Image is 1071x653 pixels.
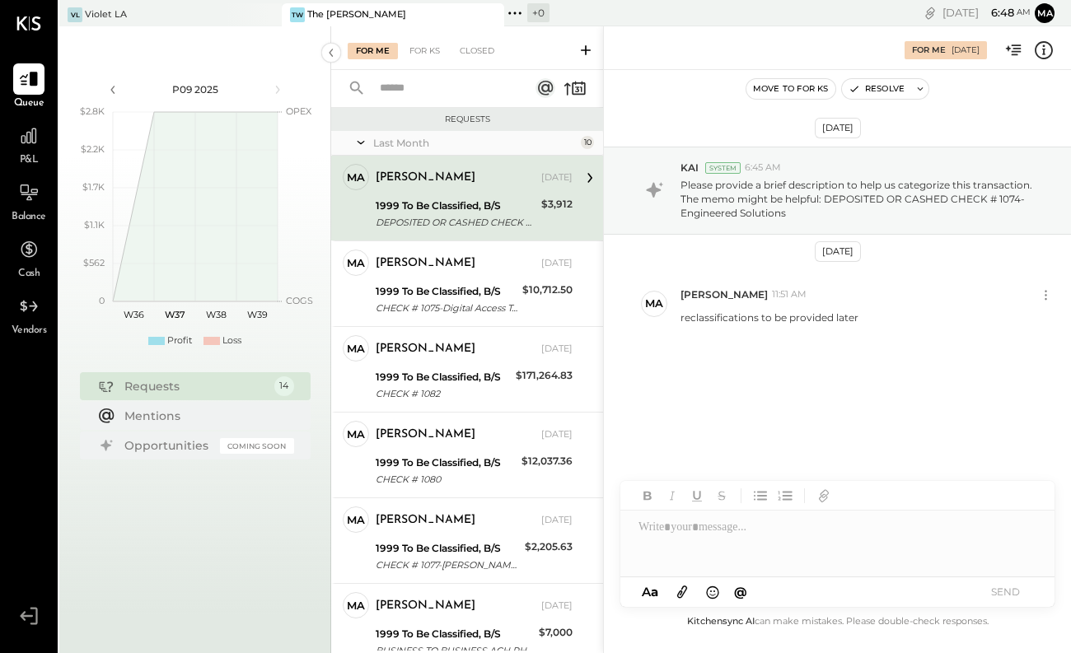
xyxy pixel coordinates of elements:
[376,598,475,614] div: [PERSON_NAME]
[680,287,768,301] span: [PERSON_NAME]
[541,171,573,184] div: [DATE]
[729,581,752,602] button: @
[522,282,573,298] div: $10,712.50
[401,43,448,59] div: For KS
[541,599,573,613] div: [DATE]
[912,44,946,56] div: For Me
[347,341,365,357] div: Ma
[376,170,475,186] div: [PERSON_NAME]
[705,162,741,174] div: System
[290,7,305,22] div: TW
[922,4,938,21] div: copy link
[645,296,663,311] div: Ma
[347,427,365,442] div: Ma
[376,512,475,529] div: [PERSON_NAME]
[274,376,294,396] div: 14
[711,485,732,506] button: Strikethrough
[376,427,475,443] div: [PERSON_NAME]
[373,136,577,150] div: Last Month
[972,581,1038,603] button: SEND
[123,309,143,320] text: W36
[376,385,511,402] div: CHECK # 1082
[220,438,294,454] div: Coming Soon
[376,369,511,385] div: 1999 To Be Classified, B/S
[662,485,683,506] button: Italic
[637,485,658,506] button: Bold
[14,96,44,111] span: Queue
[376,300,517,316] div: CHECK # 1075-Digital Access Technology
[815,241,861,262] div: [DATE]
[686,485,708,506] button: Underline
[527,3,550,22] div: + 0
[81,143,105,155] text: $2.2K
[347,170,365,185] div: Ma
[1035,3,1055,23] button: Ma
[842,79,911,99] button: Resolve
[376,557,520,573] div: CHECK # 1077-[PERSON_NAME] Moulding
[745,161,781,175] span: 6:45 AM
[1,120,57,168] a: P&L
[1,63,57,111] a: Queue
[125,82,265,96] div: P09 2025
[376,255,475,272] div: [PERSON_NAME]
[541,343,573,356] div: [DATE]
[680,161,699,175] span: KAI
[750,485,771,506] button: Unordered List
[99,295,105,306] text: 0
[12,324,47,338] span: Vendors
[637,583,663,601] button: Aa
[376,455,517,471] div: 1999 To Be Classified, B/S
[734,584,747,599] span: @
[286,105,312,117] text: OPEX
[339,114,595,125] div: Requests
[516,367,573,384] div: $171,264.83
[376,283,517,300] div: 1999 To Be Classified, B/S
[80,105,105,117] text: $2.8K
[746,79,835,99] button: Move to for ks
[680,178,1039,220] p: Please provide a brief description to help us categorize this transaction. The memo might be help...
[376,540,520,557] div: 1999 To Be Classified, B/S
[347,512,365,528] div: Ma
[815,118,861,138] div: [DATE]
[286,295,313,306] text: COGS
[521,453,573,469] div: $12,037.36
[83,257,105,268] text: $562
[581,136,594,149] div: 10
[1,234,57,282] a: Cash
[348,43,398,59] div: For Me
[376,341,475,357] div: [PERSON_NAME]
[942,5,1031,21] div: [DATE]
[774,485,796,506] button: Ordered List
[376,626,534,642] div: 1999 To Be Classified, B/S
[813,485,835,506] button: Add URL
[164,309,185,320] text: W37
[525,539,573,555] div: $2,205.63
[539,624,573,641] div: $7,000
[981,5,1014,21] span: 6 : 48
[541,257,573,270] div: [DATE]
[347,598,365,613] div: Ma
[680,310,858,324] p: reclassifications to be provided later
[82,181,105,193] text: $1.7K
[307,8,406,21] div: The [PERSON_NAME]
[952,44,980,56] div: [DATE]
[451,43,503,59] div: Closed
[541,428,573,441] div: [DATE]
[68,7,82,22] div: VL
[18,267,40,282] span: Cash
[12,210,46,225] span: Balance
[772,288,807,301] span: 11:51 AM
[541,196,573,212] div: $3,912
[1,177,57,225] a: Balance
[124,378,266,394] div: Requests
[1017,7,1031,18] span: am
[85,8,127,21] div: Violet LA
[124,437,212,454] div: Opportunities
[222,334,241,347] div: Loss
[20,153,39,168] span: P&L
[541,514,573,527] div: [DATE]
[651,584,658,599] span: a
[84,219,105,231] text: $1.1K
[1,291,57,338] a: Vendors
[376,471,517,487] div: CHECK # 1080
